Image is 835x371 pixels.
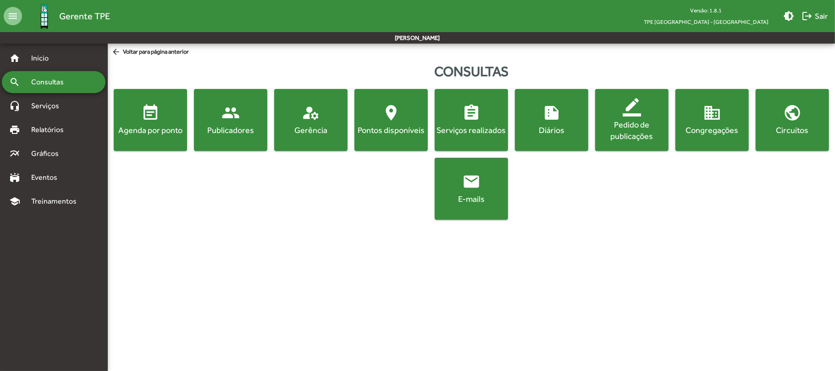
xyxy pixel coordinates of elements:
[783,11,794,22] mat-icon: brightness_medium
[435,89,508,151] button: Serviços realizados
[703,104,721,122] mat-icon: domain
[462,172,481,191] mat-icon: email
[111,47,123,57] mat-icon: arrow_back
[595,89,669,151] button: Pedido de publicações
[802,11,813,22] mat-icon: logout
[675,89,749,151] button: Congregações
[9,124,20,135] mat-icon: print
[356,124,426,136] div: Pontos disponíveis
[435,158,508,220] button: E-mails
[9,172,20,183] mat-icon: stadium
[26,124,76,135] span: Relatórios
[802,8,828,24] span: Sair
[274,89,348,151] button: Gerência
[517,124,586,136] div: Diários
[783,104,802,122] mat-icon: public
[9,77,20,88] mat-icon: search
[677,124,747,136] div: Congregações
[437,124,506,136] div: Serviços realizados
[597,119,667,142] div: Pedido de publicações
[9,148,20,159] mat-icon: multiline_chart
[26,148,71,159] span: Gráficos
[26,53,62,64] span: Início
[276,124,346,136] div: Gerência
[29,1,59,31] img: Logo
[9,100,20,111] mat-icon: headset_mic
[26,77,76,88] span: Consultas
[196,124,265,136] div: Publicadores
[26,100,72,111] span: Serviços
[9,196,20,207] mat-icon: school
[462,104,481,122] mat-icon: assignment
[382,104,400,122] mat-icon: location_on
[758,124,827,136] div: Circuitos
[114,89,187,151] button: Agenda por ponto
[515,89,588,151] button: Diários
[623,98,641,116] mat-icon: border_color
[59,9,110,23] span: Gerente TPE
[9,53,20,64] mat-icon: home
[141,104,160,122] mat-icon: event_note
[116,124,185,136] div: Agenda por ponto
[354,89,428,151] button: Pontos disponíveis
[22,1,110,31] a: Gerente TPE
[636,5,776,16] div: Versão: 1.8.1
[221,104,240,122] mat-icon: people
[542,104,561,122] mat-icon: summarize
[111,47,189,57] span: Voltar para página anterior
[437,193,506,205] div: E-mails
[636,16,776,28] span: TPE [GEOGRAPHIC_DATA] - [GEOGRAPHIC_DATA]
[26,172,70,183] span: Eventos
[302,104,320,122] mat-icon: manage_accounts
[26,196,88,207] span: Treinamentos
[798,8,831,24] button: Sair
[756,89,829,151] button: Circuitos
[194,89,267,151] button: Publicadores
[4,7,22,25] mat-icon: menu
[108,61,835,82] div: Consultas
